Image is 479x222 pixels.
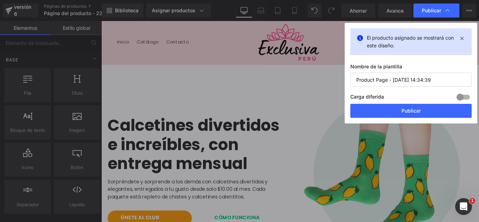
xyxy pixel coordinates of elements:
font: El producto asignado se mostrará con este diseño. [367,35,454,48]
font: Carga diferida [350,94,384,100]
font: Sorpréndete y sorprende a los demás con calcetines divertidos y elegantes, entregados a tu gusto ... [7,176,187,201]
img: Exclusiva Perú [176,3,246,45]
font: Catálogo [40,20,65,27]
a: Contacto [68,16,102,31]
font: Calcetines divertidos e increíbles, con entrega mensual [7,105,201,173]
font: 1 [471,199,474,203]
font: Publicar [402,108,421,114]
button: Publicar [350,104,472,118]
a: Inicio [13,16,36,31]
font: Inicio [18,20,32,27]
font: Publicar [422,7,441,13]
a: Catálogo [36,16,69,31]
iframe: Chat en vivo de Intercom [455,198,472,215]
font: Contacto [73,20,98,27]
summary: Búsqueda [365,16,380,32]
font: Nombre de la plantilla [350,63,402,69]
